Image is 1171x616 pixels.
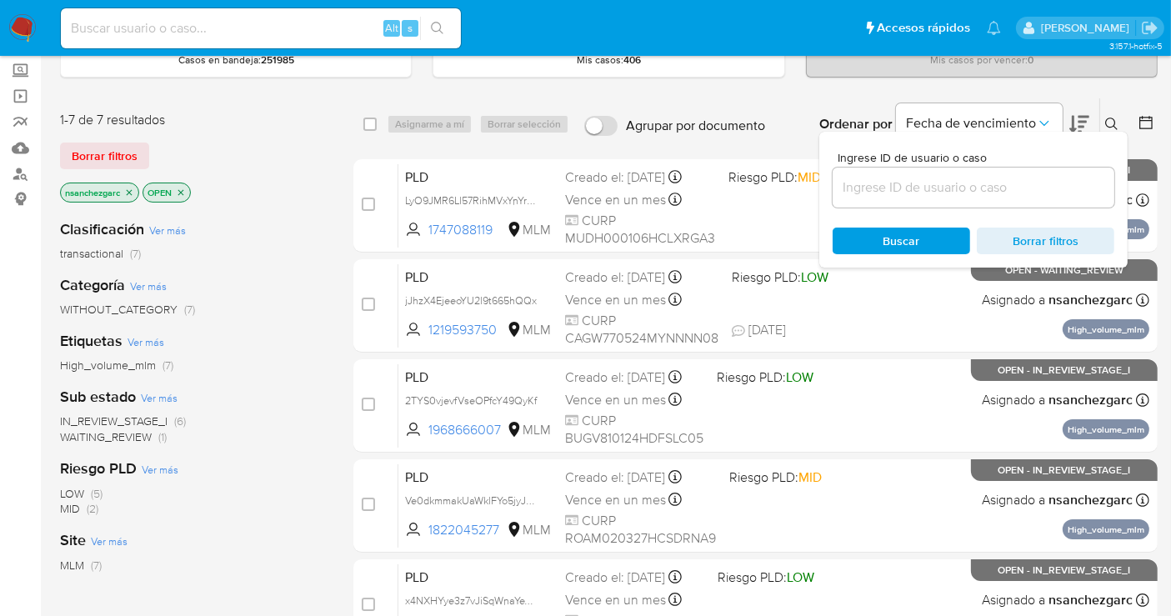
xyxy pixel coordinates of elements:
span: s [408,20,413,36]
span: Accesos rápidos [877,19,970,37]
span: Alt [385,20,398,36]
button: search-icon [420,17,454,40]
a: Notificaciones [987,21,1001,35]
input: Buscar usuario o caso... [61,18,461,39]
p: nancy.sanchezgarcia@mercadolibre.com.mx [1041,20,1135,36]
span: 3.157.1-hotfix-5 [1109,39,1163,53]
a: Salir [1141,19,1158,37]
